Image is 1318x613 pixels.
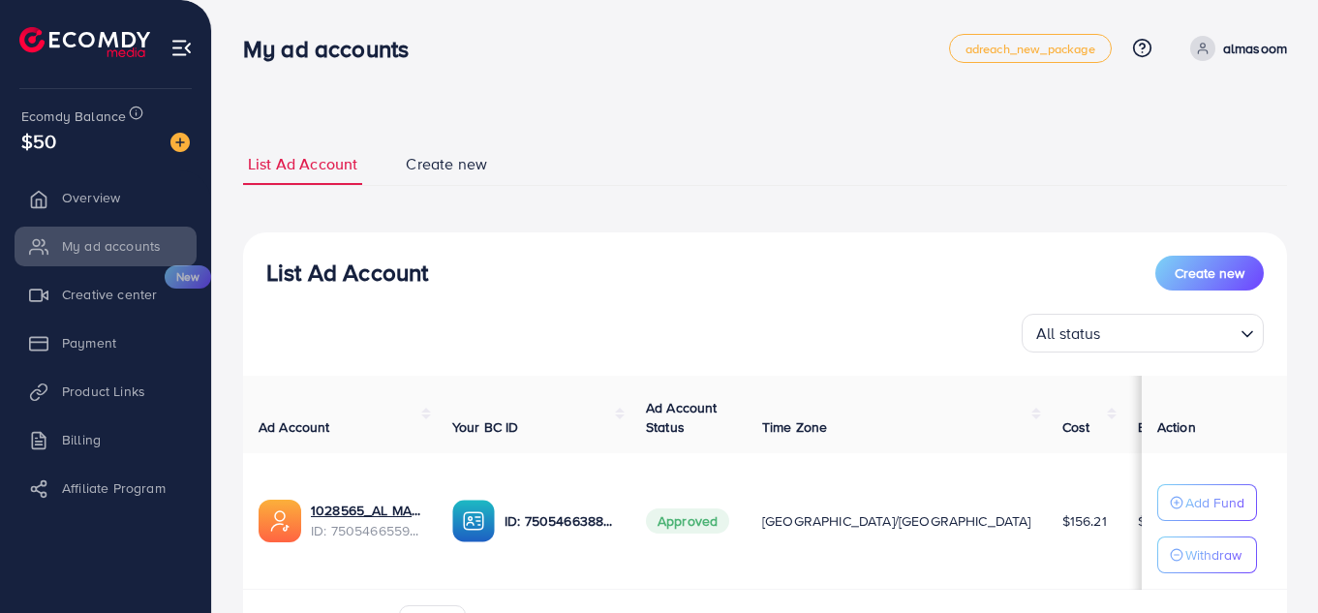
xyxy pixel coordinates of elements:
a: almasoom [1182,36,1287,61]
span: Time Zone [762,417,827,437]
span: Ecomdy Balance [21,107,126,126]
p: ID: 7505466388048740369 [505,509,615,533]
span: All status [1032,320,1105,348]
span: adreach_new_package [966,43,1095,55]
button: Create new [1155,256,1264,291]
div: <span class='underline'>1028565_AL MASOOM_1747502617853</span></br>7505466559171952657 [311,501,421,540]
button: Add Fund [1157,484,1257,521]
span: $50 [21,127,56,155]
p: Add Fund [1185,491,1244,514]
div: Search for option [1022,314,1264,352]
span: Create new [406,153,487,175]
input: Search for option [1107,316,1233,348]
button: Withdraw [1157,536,1257,573]
span: [GEOGRAPHIC_DATA]/[GEOGRAPHIC_DATA] [762,511,1031,531]
h3: My ad accounts [243,35,424,63]
img: ic-ads-acc.e4c84228.svg [259,500,301,542]
span: Approved [646,508,729,534]
span: Ad Account Status [646,398,718,437]
h3: List Ad Account [266,259,428,287]
span: ID: 7505466559171952657 [311,521,421,540]
a: adreach_new_package [949,34,1112,63]
span: Create new [1175,263,1244,283]
p: Withdraw [1185,543,1241,567]
a: 1028565_AL MASOOM_1747502617853 [311,501,421,520]
span: Action [1157,417,1196,437]
p: almasoom [1223,37,1287,60]
span: $156.21 [1062,511,1107,531]
span: Cost [1062,417,1090,437]
img: logo [19,27,150,57]
span: Your BC ID [452,417,519,437]
span: List Ad Account [248,153,357,175]
img: ic-ba-acc.ded83a64.svg [452,500,495,542]
img: image [170,133,190,152]
img: menu [170,37,193,59]
span: Ad Account [259,417,330,437]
